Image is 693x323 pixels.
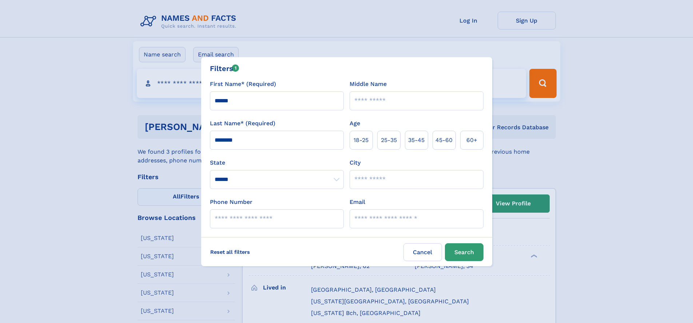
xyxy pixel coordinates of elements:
[354,136,369,145] span: 18‑25
[206,243,255,261] label: Reset all filters
[350,80,387,88] label: Middle Name
[403,243,442,261] label: Cancel
[210,198,252,206] label: Phone Number
[466,136,477,145] span: 60+
[408,136,425,145] span: 35‑45
[381,136,397,145] span: 25‑35
[210,80,276,88] label: First Name* (Required)
[445,243,483,261] button: Search
[210,63,239,74] div: Filters
[350,158,361,167] label: City
[210,158,344,167] label: State
[350,198,365,206] label: Email
[210,119,275,128] label: Last Name* (Required)
[350,119,360,128] label: Age
[435,136,453,145] span: 45‑60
